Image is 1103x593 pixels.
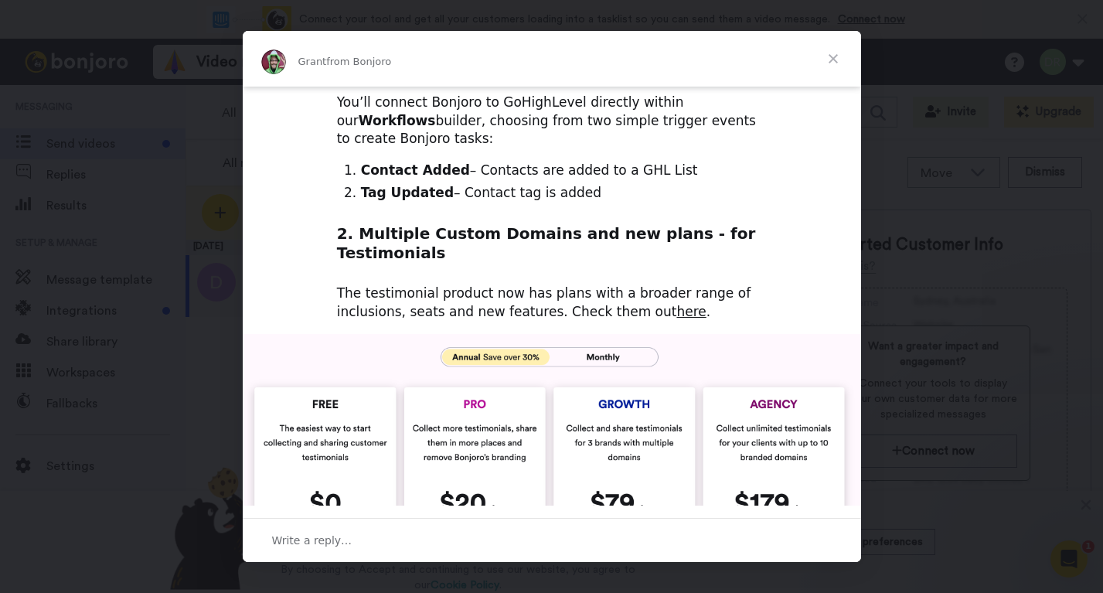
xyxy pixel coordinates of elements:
li: – Contacts are added to a GHL List [361,162,767,180]
li: – Contact tag is added [361,184,767,203]
b: Workflows [359,113,436,128]
img: Profile image for Grant [261,49,286,74]
h2: 2. Multiple Custom Domains and new plans - for Testimonials [337,223,767,271]
span: Grant [298,56,327,67]
a: here [676,304,706,319]
div: You’ll connect Bonjoro to GoHighLevel directly within our builder, choosing from two simple trigg... [337,94,767,148]
span: from Bonjoro [326,56,391,67]
span: Write a reply… [272,530,352,550]
b: Contact Added [361,162,470,178]
span: Close [805,31,861,87]
div: Open conversation and reply [243,518,861,562]
div: The testimonial product now has plans with a broader range of inclusions, seats and new features.... [337,285,767,322]
b: Tag Updated [361,185,454,200]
